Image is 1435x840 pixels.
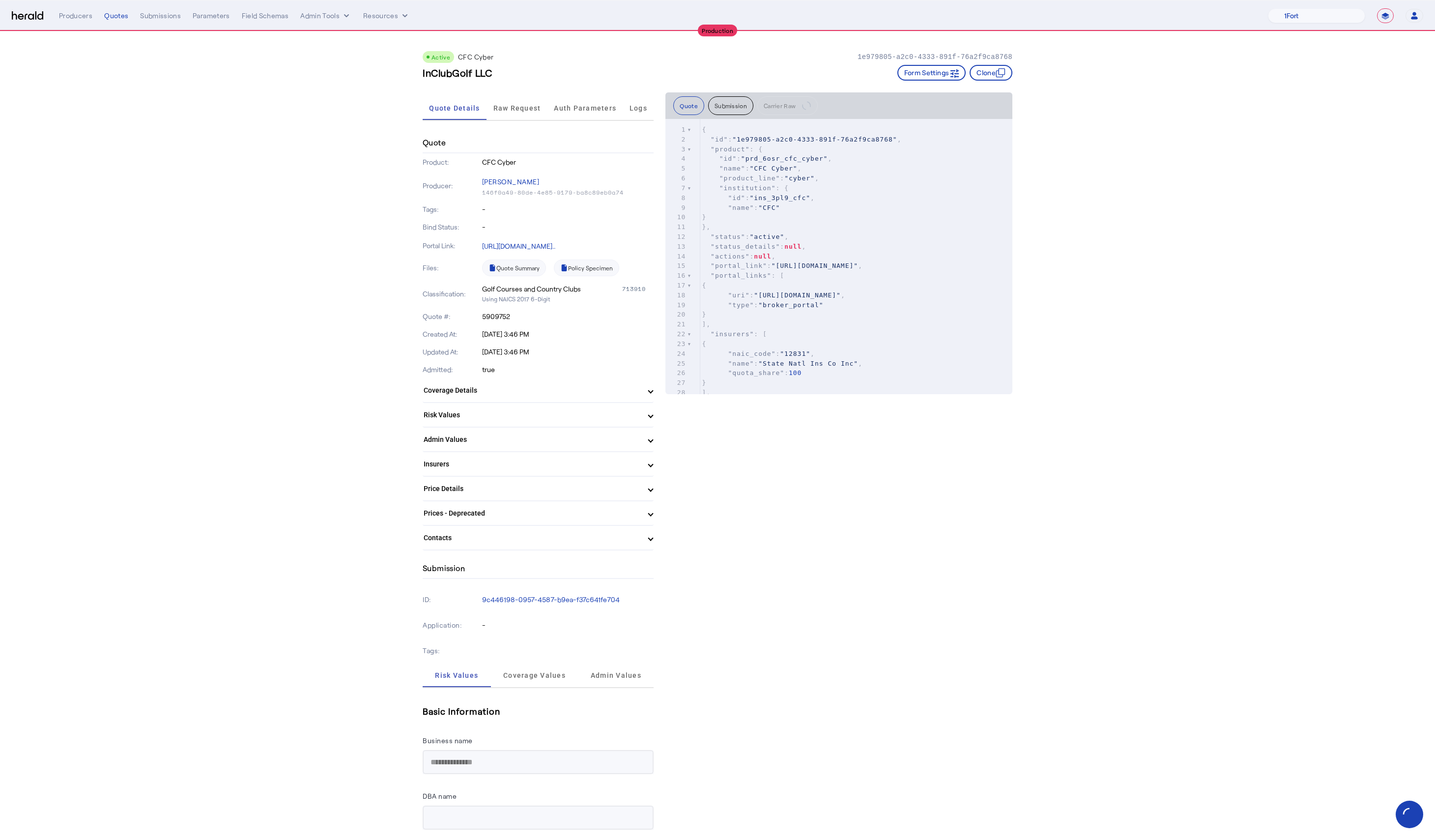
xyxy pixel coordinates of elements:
[423,428,654,451] mat-expansion-panel-header: Admin Values
[784,174,815,182] span: "cyber"
[423,562,465,574] h4: Submission
[554,260,619,276] a: Policy Specimen
[423,181,480,191] p: Producer:
[482,365,654,375] p: true
[665,319,687,329] div: 21
[665,310,687,319] div: 20
[702,320,711,328] span: ],
[702,155,832,162] span: : ,
[702,282,706,289] span: {
[363,11,410,21] button: Resources dropdown menu
[970,65,1012,81] button: Clone
[665,378,687,388] div: 27
[300,11,351,21] button: internal dropdown menu
[702,165,802,172] span: : ,
[728,291,749,299] span: "uri"
[482,329,654,339] p: [DATE] 3:46 PM
[482,312,654,321] p: 5909752
[423,329,480,339] p: Created At:
[482,157,654,167] p: CFC Cyber
[702,379,706,386] span: }
[665,339,687,349] div: 23
[424,459,641,469] mat-panel-title: Insurers
[702,204,780,211] span: :
[665,203,687,213] div: 9
[423,477,654,500] mat-expansion-panel-header: Price Details
[424,434,641,445] mat-panel-title: Admin Values
[423,736,473,745] label: Business name
[423,378,654,402] mat-expansion-panel-header: Coverage Details
[423,526,654,550] mat-expansion-panel-header: Contacts
[757,96,818,115] button: Carrier Raw
[503,672,566,679] span: Coverage Values
[719,184,776,192] span: "institution"
[858,52,1012,62] p: 1e979805-a2c0-4333-891f-76a2f9ca8768
[711,136,728,143] span: "id"
[758,301,823,309] span: "broker_portal"
[702,145,763,153] span: : {
[728,350,775,357] span: "naic_code"
[104,11,128,21] div: Quotes
[423,222,480,232] p: Bind Status:
[758,204,780,211] span: "CFC"
[424,508,641,519] mat-panel-title: Prices - Deprecated
[423,644,480,658] p: Tags:
[665,164,687,174] div: 5
[702,369,802,377] span: :
[702,136,901,143] span: : ,
[758,360,858,367] span: "State Natl Ins Co Inc"
[424,385,641,396] mat-panel-title: Coverage Details
[242,11,289,21] div: Field Schemas
[482,242,555,250] a: [URL][DOMAIN_NAME]..
[424,533,641,543] mat-panel-title: Contacts
[665,119,1012,394] herald-code-block: quote
[711,262,767,269] span: "portal_link"
[482,284,581,294] div: Golf Courses and Country Clubs
[665,368,687,378] div: 26
[665,388,687,398] div: 28
[431,54,450,60] span: Active
[423,347,480,357] p: Updated At:
[482,347,654,357] p: [DATE] 3:46 PM
[673,96,704,115] button: Quote
[482,189,654,197] p: 146f0a49-80de-4e85-9179-ba8c89eb0a74
[784,243,802,250] span: null
[622,284,654,294] div: 713910
[702,184,789,192] span: : {
[665,193,687,203] div: 8
[728,360,754,367] span: "name"
[665,300,687,310] div: 19
[728,369,784,377] span: "quota_share"
[423,66,492,80] h3: InClubGolf LLC
[423,593,480,607] p: ID:
[665,222,687,232] div: 11
[554,105,616,112] span: Auth Parameters
[708,96,753,115] button: Submission
[482,175,654,189] p: [PERSON_NAME]
[482,620,654,630] p: -
[711,253,749,260] span: "actions"
[482,595,654,605] p: 9c446198-0957-4587-b9ea-f37c641fe704
[665,242,687,252] div: 13
[423,241,480,251] p: Portal Link:
[665,252,687,261] div: 14
[423,137,446,148] h4: Quote
[630,105,647,112] span: Logs
[702,126,706,133] span: {
[741,155,828,162] span: "prd_6osr_cfc_cyber"
[665,145,687,154] div: 3
[780,350,810,357] span: "12831"
[719,165,746,172] span: "name"
[728,194,745,202] span: "id"
[423,792,457,800] label: DBA name
[754,253,771,260] span: null
[482,260,546,276] a: Quote Summary
[665,125,687,135] div: 1
[423,204,480,214] p: Tags:
[702,223,711,231] span: },
[732,136,897,143] span: "1e979805-a2c0-4333-891f-76a2f9ca8768"
[728,204,754,211] span: "name"
[493,105,541,112] span: Raw Request
[665,290,687,300] div: 18
[665,261,687,271] div: 15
